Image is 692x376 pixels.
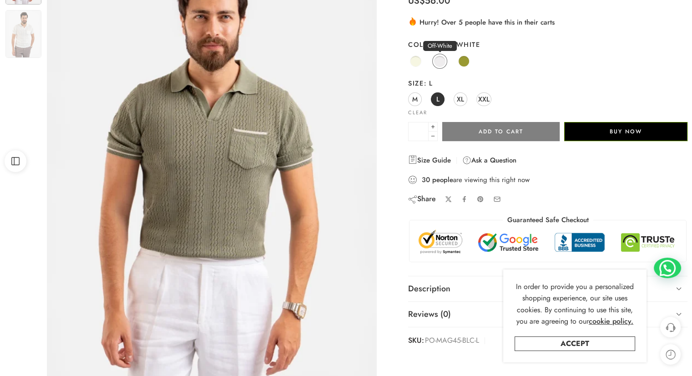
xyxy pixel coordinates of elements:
a: Off-White [432,54,447,69]
div: are viewing this right now [408,175,687,185]
a: Description [408,276,687,302]
div: Hurry! Over 5 people have this in their carts [408,16,687,27]
a: M [408,92,422,106]
strong: SKU: [408,334,424,347]
a: Email to your friends [493,195,501,203]
a: Share on Facebook [461,196,468,203]
span: XL [457,93,464,105]
a: Clear options [408,110,427,115]
a: L [431,92,444,106]
a: Share on X [445,196,452,203]
span: Off-White [423,41,457,51]
a: XL [454,92,467,106]
a: XXL [476,92,491,106]
a: Size Guide [408,155,451,166]
span: Off-White [434,40,480,49]
img: Trust [416,229,679,255]
span: In order to provide you a personalized shopping experience, our site uses cookies. By continuing ... [516,281,634,327]
span: XXL [478,93,490,105]
a: Pin on Pinterest [477,196,484,203]
label: Color [408,40,687,49]
button: Add to cart [442,122,560,141]
span: M [412,93,418,105]
a: cookie policy. [589,315,633,327]
span: L [436,93,439,105]
a: Accept [515,336,635,351]
label: Size [408,79,687,88]
legend: Guaranteed Safe Checkout [503,215,593,225]
div: Share [408,194,436,204]
input: Product quantity [408,122,429,141]
button: Buy Now [564,122,687,141]
strong: people [432,175,453,184]
span: PO-MAG45-BLC-L [425,334,479,347]
a: Ask a Question [462,155,516,166]
strong: 30 [422,175,430,184]
a: Reviews (0) [408,302,687,327]
span: L [424,78,433,88]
